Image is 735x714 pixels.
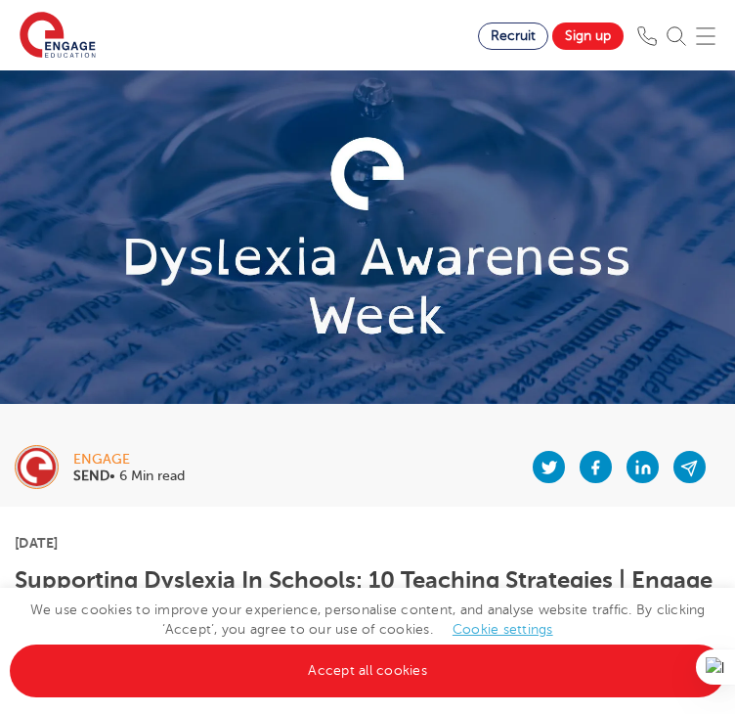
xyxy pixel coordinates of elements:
[20,12,96,61] img: Engage Education
[667,26,686,46] img: Search
[453,622,553,637] a: Cookie settings
[637,26,657,46] img: Phone
[696,26,715,46] img: Mobile Menu
[73,469,185,483] p: • 6 Min read
[10,645,725,697] a: Accept all cookies
[478,22,548,50] a: Recruit
[73,469,109,483] b: SEND
[73,453,185,467] div: engage
[552,22,624,50] a: Sign up
[491,28,536,43] span: Recruit
[15,536,720,550] p: [DATE]
[15,567,720,593] h1: Supporting Dyslexia In Schools: 10 Teaching Strategies | Engage
[10,602,725,678] span: We use cookies to improve your experience, personalise content, and analyse website traffic. By c...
